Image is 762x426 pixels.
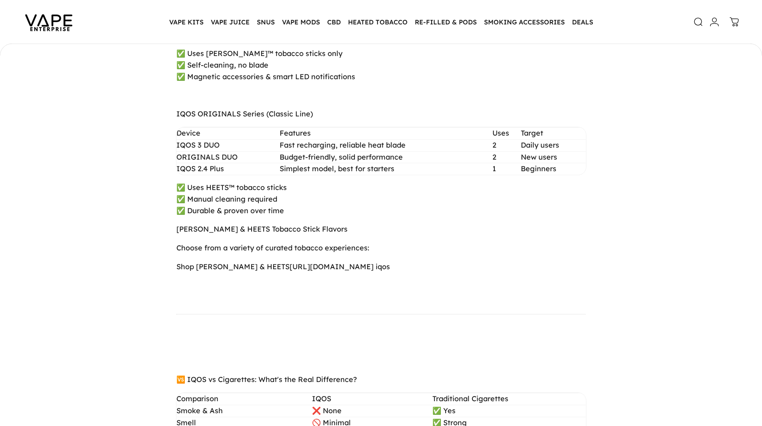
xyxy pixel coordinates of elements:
[280,139,492,151] td: Fast recharging, reliable heat blade
[432,405,586,417] td: ✅ Yes
[432,393,586,405] td: Traditional Cigarettes
[253,14,278,30] summary: SNUS
[176,393,312,405] td: Comparison
[176,261,586,273] p: Shop [PERSON_NAME] & HEETS
[344,14,411,30] summary: HEATED TOBACCO
[280,151,492,163] td: Budget-friendly, solid performance
[176,182,586,216] p: ✅ Uses HEETS™ tobacco sticks ✅ Manual cleaning required ✅ Durable & proven over time
[280,127,492,139] td: Features
[176,242,586,254] p: Choose from a variety of curated tobacco experiences:
[521,139,586,151] td: Daily users
[176,48,586,82] p: ✅ Uses [PERSON_NAME]™ tobacco sticks only ✅ Self-cleaning, no blade ✅ Magnetic accessories & smar...
[492,163,521,175] td: 1
[176,139,280,151] td: IQOS 3 DUO
[280,163,492,175] td: Simplest model, best for starters
[521,163,586,175] td: Beginners
[521,151,586,163] td: New users
[568,14,597,30] a: DEALS
[324,14,344,30] summary: CBD
[492,151,521,163] td: 2
[176,224,586,235] p: [PERSON_NAME] & HEETS Tobacco Stick Flavors
[176,127,280,139] td: Device
[176,108,586,120] p: IQOS ORIGINALS Series (Classic Line)
[290,262,390,271] a: [URL][DOMAIN_NAME] iqos
[726,13,743,31] a: 0 items
[521,127,586,139] td: Target
[480,14,568,30] summary: SMOKING ACCESSORIES
[492,139,521,151] td: 2
[166,14,597,30] nav: Primary
[312,405,432,417] td: ❌ None
[176,405,312,417] td: Smoke & Ash
[13,3,85,41] img: Vape Enterprise
[278,14,324,30] summary: VAPE MODS
[176,151,280,163] td: ORIGINALS DUO
[411,14,480,30] summary: RE-FILLED & PODS
[176,163,280,175] td: IQOS 2.4 Plus
[492,127,521,139] td: Uses
[166,14,207,30] summary: VAPE KITS
[176,374,586,386] p: 🆚 IQOS vs Cigarettes: What's the Real Difference?
[207,14,253,30] summary: VAPE JUICE
[312,393,432,405] td: IQOS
